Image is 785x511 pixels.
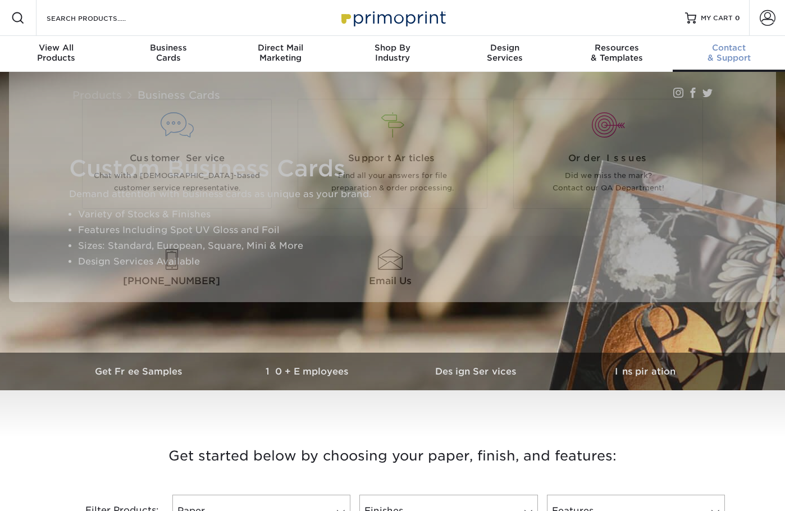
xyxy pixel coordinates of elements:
[561,43,673,53] span: Resources
[65,274,279,288] span: [PHONE_NUMBER]
[224,43,336,63] div: Marketing
[45,11,155,25] input: SEARCH PRODUCTS.....
[449,43,561,53] span: Design
[735,14,740,22] span: 0
[112,43,225,53] span: Business
[673,43,785,53] span: Contact
[522,152,694,165] span: Order Issues
[561,36,673,72] a: Resources& Templates
[336,36,449,72] a: Shop ByIndustry
[307,170,478,195] p: Find all your answers for file preparation & order processing.
[65,249,279,289] a: [PHONE_NUMBER]
[673,36,785,72] a: Contact& Support
[293,99,492,209] a: Support Articles Find all your answers for file preparation & order processing.
[307,152,478,165] span: Support Articles
[336,43,449,63] div: Industry
[509,99,708,209] a: Order Issues Did we miss the mark? Contact our QA Department!
[449,43,561,63] div: Services
[77,99,276,209] a: Customer Service Chat with a [DEMOGRAPHIC_DATA]-based customer service representative.
[224,43,336,53] span: Direct Mail
[561,43,673,63] div: & Templates
[449,36,561,72] a: DesignServices
[224,36,336,72] a: Direct MailMarketing
[701,13,733,23] span: MY CART
[91,170,263,195] p: Chat with a [DEMOGRAPHIC_DATA]-based customer service representative.
[283,249,497,289] a: Email Us
[112,43,225,63] div: Cards
[64,431,721,481] h3: Get started below by choosing your paper, finish, and features:
[522,170,694,195] p: Did we miss the mark? Contact our QA Department!
[112,36,225,72] a: BusinessCards
[336,43,449,53] span: Shop By
[91,152,263,165] span: Customer Service
[283,274,497,288] span: Email Us
[673,43,785,63] div: & Support
[336,6,449,30] img: Primoprint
